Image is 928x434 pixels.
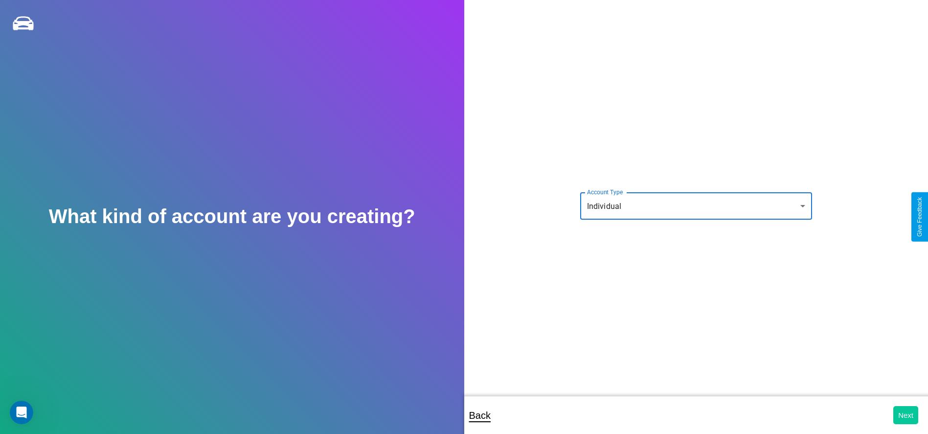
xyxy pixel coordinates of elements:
[10,401,33,424] iframe: Intercom live chat
[893,406,918,424] button: Next
[49,206,415,228] h2: What kind of account are you creating?
[587,188,623,196] label: Account Type
[469,407,491,424] p: Back
[916,197,923,237] div: Give Feedback
[580,192,812,220] div: Individual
